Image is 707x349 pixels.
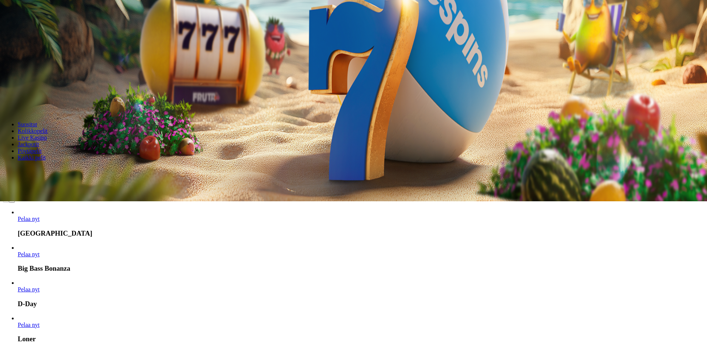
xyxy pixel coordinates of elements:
button: next slide [9,201,15,203]
a: Jackpotit [18,141,39,147]
span: Pelaa nyt [18,322,40,328]
a: Kaikki pelit [18,154,46,161]
h3: Loner [18,335,704,343]
span: Pelaa nyt [18,286,40,292]
header: Lobby [3,109,704,175]
article: D-Day [18,280,704,308]
a: Loner [18,322,40,328]
article: Big Bass Bonanza [18,244,704,273]
article: Loner [18,315,704,343]
span: Pelaa nyt [18,251,40,257]
span: Pelaa nyt [18,216,40,222]
a: Pearl Harbour [18,216,40,222]
a: Suositut [18,121,37,127]
a: Big Bass Bonanza [18,251,40,257]
a: Live Kasino [18,134,47,141]
nav: Lobby [3,109,704,161]
a: Kolikkopelit [18,128,48,134]
h3: Big Bass Bonanza [18,264,704,273]
h3: D-Day [18,300,704,308]
h3: [GEOGRAPHIC_DATA] [18,229,704,237]
button: prev slide [3,201,9,203]
article: Pearl Harbour [18,209,704,237]
a: D-Day [18,286,40,292]
a: Pöytäpelit [18,148,42,154]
